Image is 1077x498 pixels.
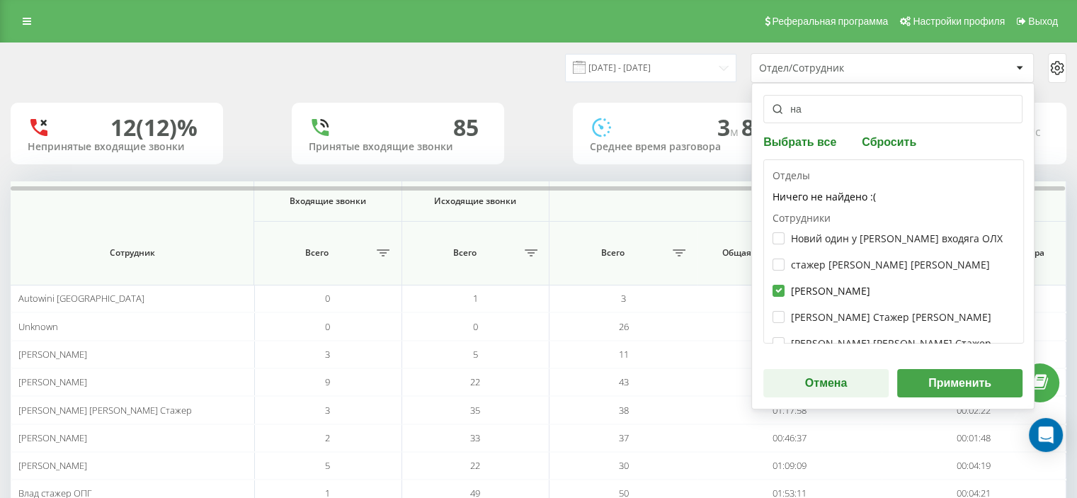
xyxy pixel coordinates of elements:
[697,424,882,452] td: 00:46:37
[697,368,882,396] td: 01:05:46
[557,247,668,259] span: Всего
[18,292,144,305] span: Autowini [GEOGRAPHIC_DATA]
[1029,418,1063,452] div: Open Intercom Messenger
[590,141,768,153] div: Среднее время разговора
[29,247,235,259] span: Сотрудник
[470,404,480,417] span: 35
[453,114,479,141] div: 85
[416,196,535,207] span: Исходящие звонки
[697,312,882,340] td: 00:00:00
[28,141,206,153] div: Непринятые входящие звонки
[763,95,1022,123] input: Поиск
[741,112,760,142] span: 8
[618,404,628,417] span: 38
[325,431,330,444] span: 2
[325,459,330,472] span: 5
[763,369,889,397] button: Отмена
[325,292,330,305] span: 0
[261,247,372,259] span: Всего
[18,320,58,333] span: Unknown
[325,320,330,333] span: 0
[18,431,87,444] span: [PERSON_NAME]
[110,114,198,141] div: 12 (12)%
[697,285,882,312] td: 00:08:09
[618,320,628,333] span: 26
[730,124,741,140] span: м
[773,337,991,349] label: [PERSON_NAME] [PERSON_NAME] Стажер
[325,348,330,361] span: 3
[18,375,87,388] span: [PERSON_NAME]
[882,396,1066,424] td: 00:02:22
[618,431,628,444] span: 37
[773,311,991,323] label: [PERSON_NAME] Стажер [PERSON_NAME]
[618,348,628,361] span: 11
[473,320,478,333] span: 0
[773,183,1015,211] div: Ничего не найдено :(
[325,375,330,388] span: 9
[857,135,921,148] button: Сбросить
[18,404,192,417] span: [PERSON_NAME] [PERSON_NAME] Стажер
[717,112,741,142] span: 3
[18,459,87,472] span: [PERSON_NAME]
[1035,124,1041,140] span: c
[618,375,628,388] span: 43
[773,169,1015,211] div: Отделы
[913,16,1005,27] span: Настройки профиля
[772,16,888,27] span: Реферальная программа
[618,459,628,472] span: 30
[773,232,1003,244] label: Новий один у [PERSON_NAME] входяга ОЛХ
[621,292,626,305] span: 3
[713,247,867,259] span: Общая длительность разговора
[897,369,1022,397] button: Применить
[470,375,480,388] span: 22
[882,452,1066,480] td: 00:04:19
[325,404,330,417] span: 3
[268,196,387,207] span: Входящие звонки
[470,459,480,472] span: 22
[697,396,882,424] td: 01:17:58
[759,62,928,74] div: Отдел/Сотрудник
[582,196,1034,207] span: Все звонки
[882,424,1066,452] td: 00:01:48
[18,348,87,361] span: [PERSON_NAME]
[473,292,478,305] span: 1
[697,452,882,480] td: 01:09:09
[773,285,870,297] label: [PERSON_NAME]
[309,141,487,153] div: Принятые входящие звонки
[470,431,480,444] span: 33
[409,247,520,259] span: Всего
[697,341,882,368] td: 00:40:59
[773,211,1015,409] div: Сотрудники
[1028,16,1058,27] span: Выход
[773,259,990,271] label: стажер [PERSON_NAME] [PERSON_NAME]
[763,135,840,148] button: Выбрать все
[473,348,478,361] span: 5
